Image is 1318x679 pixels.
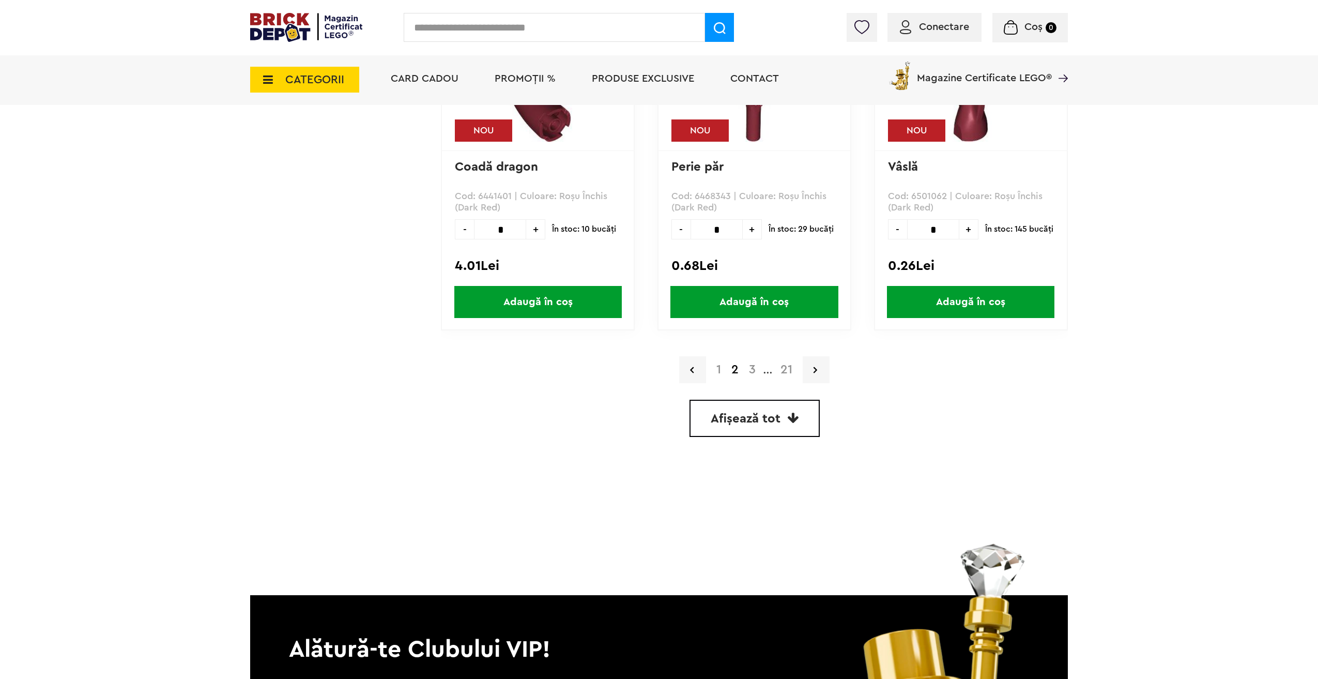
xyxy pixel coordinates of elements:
span: CATEGORII [285,74,344,85]
div: 0.26Lei [888,259,1054,273]
a: Adaugă în coș [442,286,634,318]
span: ... [761,367,775,374]
span: + [526,219,545,239]
div: NOU [455,119,512,142]
span: Magazine Certificate LEGO® [917,59,1052,83]
p: Alătură-te Clubului VIP! [250,595,1068,666]
a: Adaugă în coș [658,286,850,318]
a: Perie păr [671,161,724,173]
div: 0.68Lei [671,259,837,273]
span: + [959,219,978,239]
a: 1 [711,364,726,376]
a: 3 [744,364,761,376]
a: 21 [775,364,798,376]
a: Contact [730,73,779,84]
div: NOU [671,119,729,142]
span: - [455,219,474,239]
a: Magazine Certificate LEGO® [1052,59,1068,70]
span: Afișează tot [711,413,780,425]
span: - [671,219,691,239]
p: Cod: 6441401 | Culoare: Roşu Închis (Dark Red) [455,190,621,214]
div: 4.01Lei [455,259,621,273]
div: NOU [888,119,945,142]
a: Vâslă [888,161,918,173]
span: În stoc: 10 bucăţi [552,219,616,239]
a: Afișează tot [689,400,820,437]
a: Pagina precedenta [679,356,706,383]
a: Pagina urmatoare [803,356,830,383]
p: Cod: 6501062 | Culoare: Roşu Închis (Dark Red) [888,190,1054,214]
span: Adaugă în coș [887,286,1054,318]
span: Adaugă în coș [454,286,622,318]
span: + [743,219,762,239]
a: Conectare [900,22,969,32]
small: 0 [1046,22,1056,33]
span: Coș [1024,22,1043,32]
a: Coadă dragon [455,161,538,173]
span: Adaugă în coș [670,286,838,318]
span: - [888,219,907,239]
a: Card Cadou [391,73,458,84]
a: PROMOȚII % [495,73,556,84]
span: În stoc: 29 bucăţi [769,219,834,239]
p: Cod: 6468343 | Culoare: Roşu Închis (Dark Red) [671,190,837,214]
span: Conectare [919,22,969,32]
strong: 2 [726,364,744,376]
a: Produse exclusive [592,73,694,84]
span: În stoc: 145 bucăţi [985,219,1053,239]
a: Adaugă în coș [875,286,1067,318]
